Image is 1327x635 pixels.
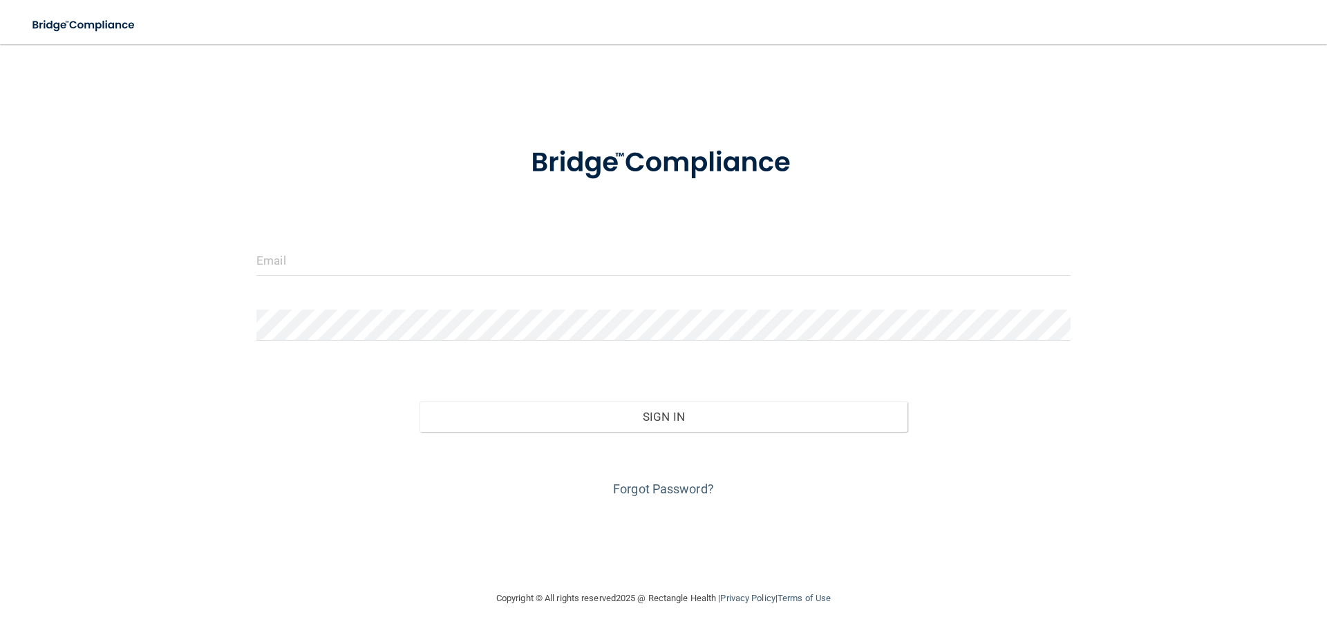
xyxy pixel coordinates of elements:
[420,401,908,432] button: Sign In
[256,245,1071,276] input: Email
[613,482,714,496] a: Forgot Password?
[778,593,831,603] a: Terms of Use
[411,576,916,620] div: Copyright © All rights reserved 2025 @ Rectangle Health | |
[720,593,775,603] a: Privacy Policy
[21,11,148,39] img: bridge_compliance_login_screen.278c3ca4.svg
[502,127,825,199] img: bridge_compliance_login_screen.278c3ca4.svg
